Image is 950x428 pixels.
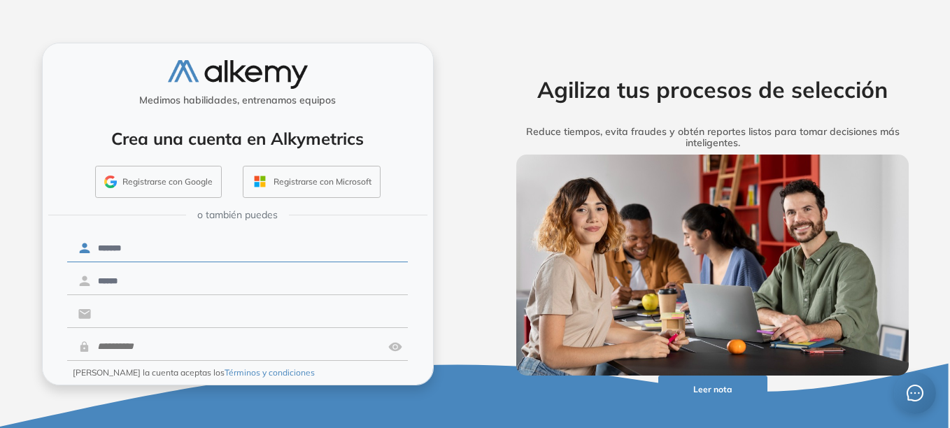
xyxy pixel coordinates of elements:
[495,76,931,103] h2: Agiliza tus procesos de selección
[48,94,427,106] h5: Medimos habilidades, entrenamos equipos
[73,366,315,379] span: [PERSON_NAME] la cuenta aceptas los
[495,126,931,150] h5: Reduce tiempos, evita fraudes y obtén reportes listos para tomar decisiones más inteligentes.
[168,60,308,89] img: logo-alkemy
[104,176,117,188] img: GMAIL_ICON
[658,376,767,403] button: Leer nota
[906,384,924,402] span: message
[95,166,222,198] button: Registrarse con Google
[225,366,315,379] button: Términos y condiciones
[243,166,381,198] button: Registrarse con Microsoft
[388,334,402,360] img: asd
[252,173,268,190] img: OUTLOOK_ICON
[197,208,278,222] span: o también puedes
[61,129,415,149] h4: Crea una cuenta en Alkymetrics
[516,155,909,376] img: img-more-info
